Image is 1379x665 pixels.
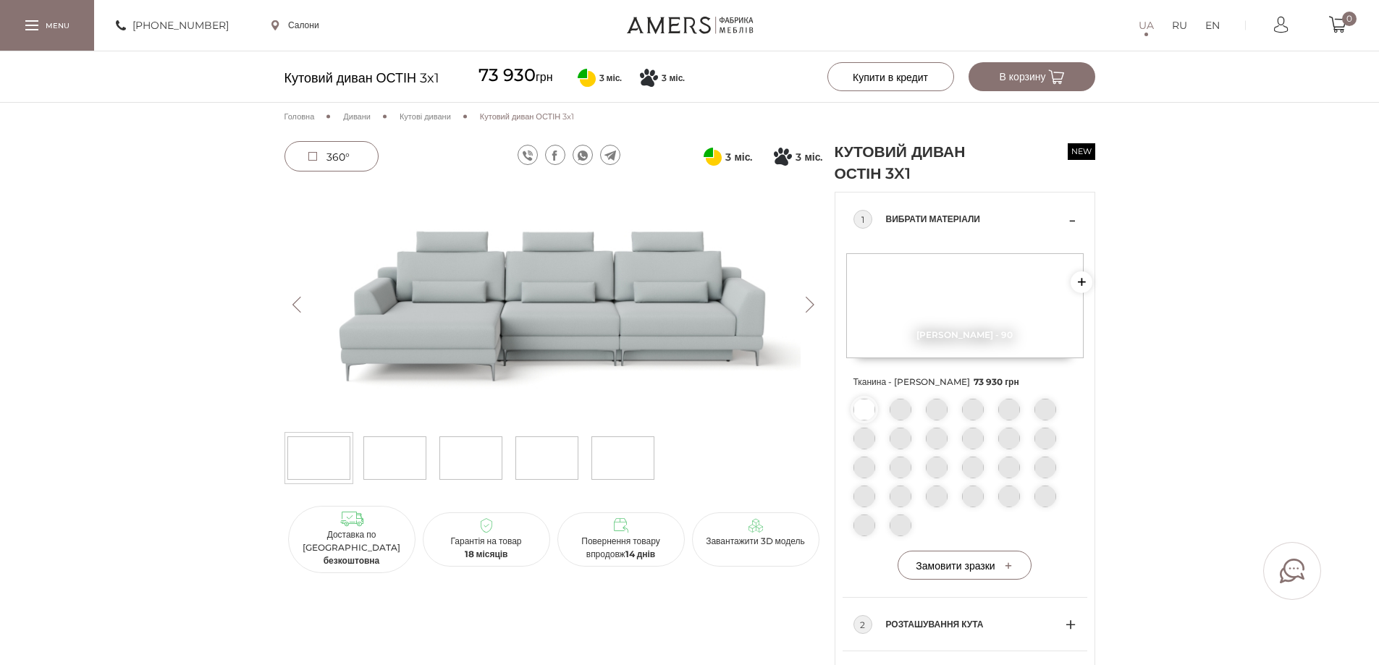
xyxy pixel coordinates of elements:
button: Previous [284,297,310,313]
span: 3 міс. [796,148,822,166]
svg: Покупка частинами від Монобанку [774,148,792,166]
img: Кутовий диван ОСТІН 3x1 s-2 [439,436,502,480]
button: Next [798,297,823,313]
span: [PERSON_NAME] - 90 [846,329,1084,340]
img: Кутовий диван ОСТІН 3x1 s-3 [515,436,578,480]
a: Кутові дивани [400,110,451,123]
p: Гарантія на товар [429,535,544,561]
div: 2 [853,615,872,634]
span: 3 міс. [725,148,752,166]
span: Замовити зразки [916,559,1013,572]
span: Головна [284,111,315,122]
span: В корзину [999,70,1063,83]
span: 73 930 [478,64,536,85]
span: Купити в кредит [853,71,928,84]
span: new [1068,143,1095,160]
p: Повернення товару впродовж [563,535,679,561]
img: Кутовий диван ОСТІН 3x1 -0 [284,185,823,425]
b: безкоштовна [324,555,380,566]
a: facebook [545,145,565,165]
b: 18 місяців [465,548,508,559]
button: Замовити зразки [898,551,1032,580]
svg: Оплата частинами від ПриватБанку [704,148,722,166]
div: 1 [853,210,872,229]
a: Салони [271,19,319,32]
a: UA [1139,17,1154,34]
span: Вибрати матеріали [886,211,1066,228]
a: EN [1205,17,1220,34]
a: telegram [600,145,620,165]
p: Завантажити 3D модель [698,535,814,548]
button: Купити в кредит [827,62,954,91]
a: viber [518,145,538,165]
span: 3 міс. [599,72,623,85]
a: whatsapp [573,145,593,165]
span: Дивани [343,111,371,122]
img: Кутовий диван ОСТІН 3x1 s-0 [287,436,350,480]
p: Доставка по [GEOGRAPHIC_DATA] [294,528,410,567]
span: 360° [326,151,350,164]
svg: Оплата частинами від ПриватБанку [578,69,596,87]
b: 14 днів [625,548,656,559]
span: 73 930 грн [974,376,1019,387]
span: 3 міс. [662,72,685,85]
a: Дивани [343,110,371,123]
span: Кутові дивани [400,111,451,122]
svg: Покупка частинами від Монобанку [640,69,658,87]
span: 0 [1342,12,1357,26]
a: [PHONE_NUMBER] [116,17,229,34]
a: Головна [284,110,315,123]
a: 360° [284,141,379,171]
img: Etna - 90 [846,253,1084,358]
span: грн [478,62,553,90]
img: Кутовий диван ОСТІН 3x1 s-1 [363,436,426,480]
span: Тканина - [PERSON_NAME] [853,373,1076,391]
span: Кутовий диван ОСТІН 3x1 [284,65,439,91]
h1: Кутовий диван ОСТІН 3x1 [835,141,1001,185]
img: s_ [591,436,654,480]
button: В корзину [969,62,1095,91]
a: RU [1172,17,1187,34]
span: Розташування кута [886,616,1066,633]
